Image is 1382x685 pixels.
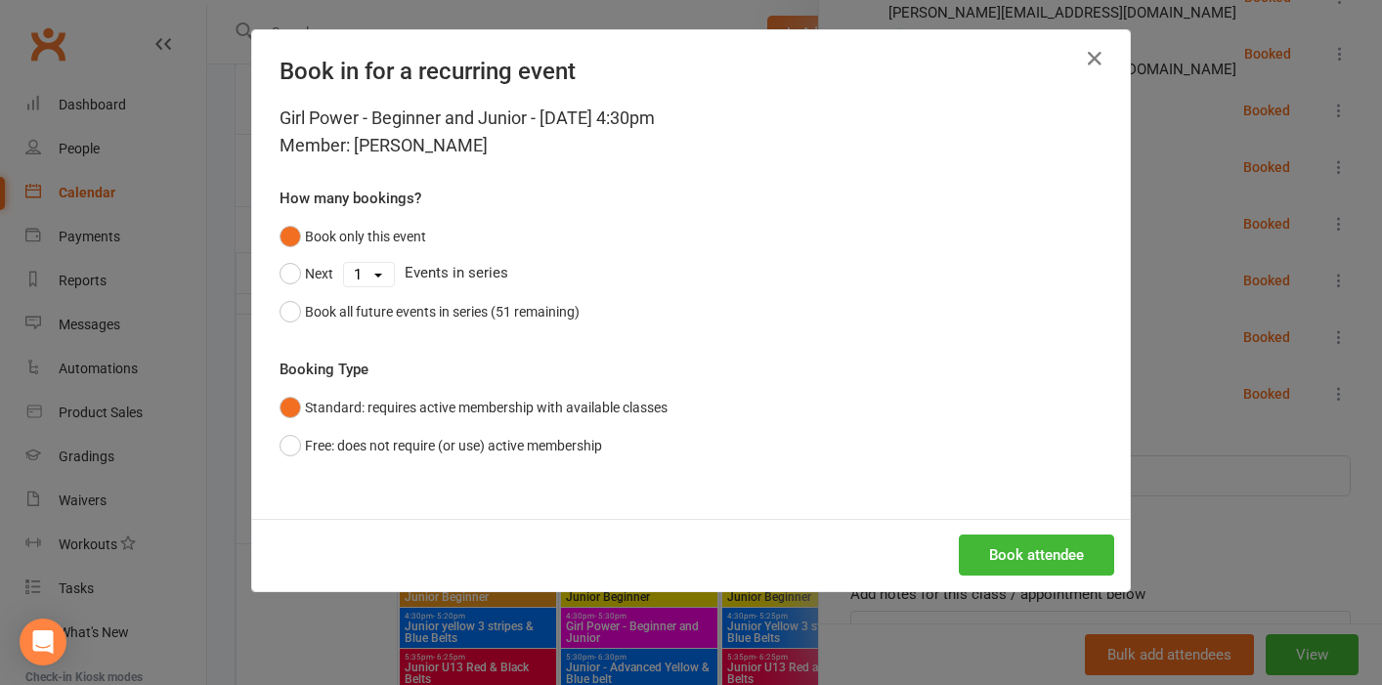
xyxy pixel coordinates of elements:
button: Book all future events in series (51 remaining) [280,293,580,330]
button: Standard: requires active membership with available classes [280,389,668,426]
div: Book all future events in series (51 remaining) [305,301,580,322]
label: How many bookings? [280,187,421,210]
label: Booking Type [280,358,368,381]
div: Events in series [280,255,1102,292]
div: Girl Power - Beginner and Junior - [DATE] 4:30pm Member: [PERSON_NAME] [280,105,1102,159]
button: Free: does not require (or use) active membership [280,427,602,464]
button: Next [280,255,333,292]
div: Open Intercom Messenger [20,619,66,665]
button: Book only this event [280,218,426,255]
button: Book attendee [959,535,1114,576]
h4: Book in for a recurring event [280,58,1102,85]
button: Close [1079,43,1110,74]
